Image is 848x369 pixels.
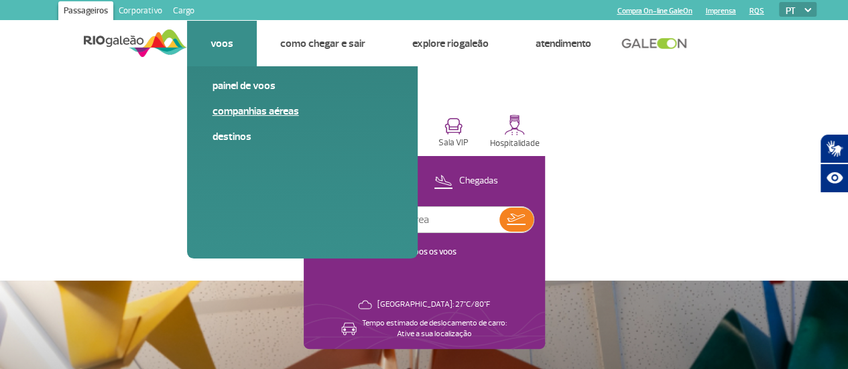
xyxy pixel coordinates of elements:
button: Chegadas [430,173,502,190]
a: Atendimento [536,37,591,50]
button: VER TODOS OS VOOS [387,247,461,258]
a: Corporativo [113,1,168,23]
button: Hospitalidade [485,109,545,156]
a: Como chegar e sair [280,37,365,50]
a: Companhias Aéreas [213,104,392,119]
img: hospitality.svg [504,115,525,135]
button: Abrir tradutor de língua de sinais. [820,134,848,163]
a: Cargo [168,1,200,23]
a: VER TODOS OS VOOS [391,248,457,256]
p: Sala VIP [438,138,469,148]
button: Abrir recursos assistivos. [820,163,848,193]
a: Explore RIOgaleão [412,37,489,50]
div: Plugin de acessibilidade da Hand Talk. [820,134,848,193]
p: Hospitalidade [490,139,540,149]
a: Imprensa [705,7,735,15]
p: Chegadas [459,175,498,188]
img: vipRoom.svg [444,118,463,135]
a: Passageiros [58,1,113,23]
p: [GEOGRAPHIC_DATA]: 27°C/80°F [377,299,490,310]
a: Painel de voos [213,78,392,93]
a: RQS [749,7,764,15]
button: Sala VIP [424,109,483,156]
a: Voos [210,37,233,50]
p: Tempo estimado de deslocamento de carro: Ative a sua localização [362,318,507,340]
a: Compra On-line GaleOn [617,7,692,15]
a: Destinos [213,129,392,144]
